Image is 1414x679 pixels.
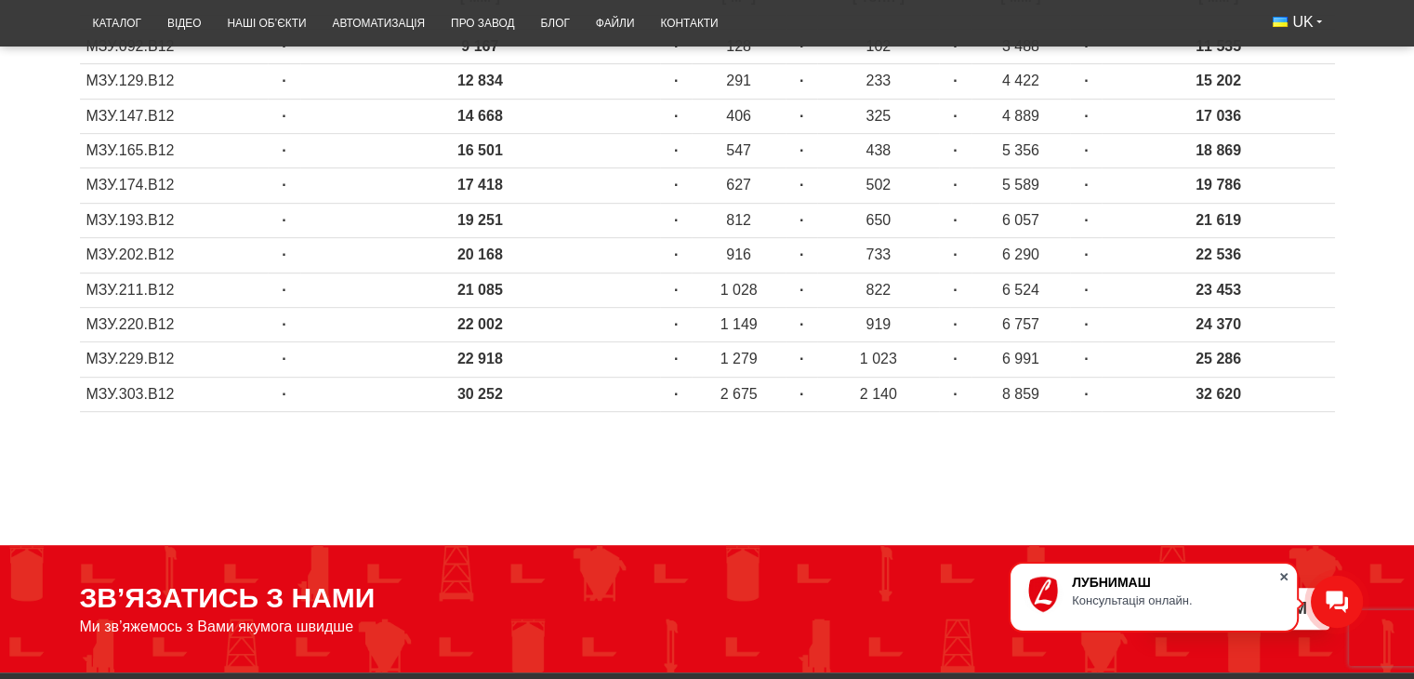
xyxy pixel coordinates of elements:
[674,212,678,228] strong: ·
[457,212,503,228] strong: 19 251
[80,64,269,99] td: МЗУ.129.В12
[583,6,648,42] a: Файли
[817,64,939,99] td: 233
[674,246,678,262] strong: ·
[971,29,1071,63] td: 3 488
[282,38,285,54] strong: ·
[1084,246,1088,262] strong: ·
[80,29,269,63] td: МЗУ.092.В12
[1084,316,1088,332] strong: ·
[953,38,957,54] strong: ·
[457,386,503,402] strong: 30 252
[1084,282,1088,298] strong: ·
[953,386,957,402] strong: ·
[971,238,1071,273] td: 6 290
[800,177,803,193] strong: ·
[674,351,678,366] strong: ·
[674,38,678,54] strong: ·
[80,377,269,411] td: МЗУ.303.В12
[674,177,678,193] strong: ·
[1196,38,1241,54] strong: 11 535
[457,246,503,262] strong: 20 168
[1072,593,1278,607] div: Консультація онлайн.
[214,6,319,42] a: Наші об’єкти
[1196,73,1241,88] strong: 15 202
[282,246,285,262] strong: ·
[971,168,1071,203] td: 5 589
[692,342,786,377] td: 1 279
[674,386,678,402] strong: ·
[1084,73,1088,88] strong: ·
[817,29,939,63] td: 102
[1072,575,1278,590] div: ЛУБНИМАШ
[80,6,154,42] a: Каталог
[674,282,678,298] strong: ·
[80,342,269,377] td: МЗУ.229.В12
[971,203,1071,237] td: 6 057
[1196,246,1241,262] strong: 22 536
[800,282,803,298] strong: ·
[1196,108,1241,124] strong: 17 036
[282,73,285,88] strong: ·
[817,342,939,377] td: 1 023
[1196,351,1241,366] strong: 25 286
[971,342,1071,377] td: 6 991
[817,133,939,167] td: 438
[674,316,678,332] strong: ·
[692,238,786,273] td: 916
[457,108,503,124] strong: 14 668
[817,273,939,307] td: 822
[817,307,939,341] td: 919
[80,133,269,167] td: МЗУ.165.В12
[1196,177,1241,193] strong: 19 786
[953,177,957,193] strong: ·
[461,38,498,54] strong: 9 167
[1084,108,1088,124] strong: ·
[1084,38,1088,54] strong: ·
[692,273,786,307] td: 1 028
[800,351,803,366] strong: ·
[1196,212,1241,228] strong: 21 619
[692,133,786,167] td: 547
[282,282,285,298] strong: ·
[80,168,269,203] td: МЗУ.174.В12
[800,38,803,54] strong: ·
[800,73,803,88] strong: ·
[1196,386,1241,402] strong: 32 620
[953,108,957,124] strong: ·
[953,212,957,228] strong: ·
[457,282,503,298] strong: 21 085
[971,64,1071,99] td: 4 422
[282,212,285,228] strong: ·
[80,307,269,341] td: МЗУ.220.В12
[457,142,503,158] strong: 16 501
[647,6,731,42] a: Контакти
[1196,142,1241,158] strong: 18 869
[282,142,285,158] strong: ·
[953,282,957,298] strong: ·
[282,108,285,124] strong: ·
[971,377,1071,411] td: 8 859
[80,273,269,307] td: МЗУ.211.В12
[953,73,957,88] strong: ·
[817,168,939,203] td: 502
[282,386,285,402] strong: ·
[457,73,503,88] strong: 12 834
[1273,17,1288,27] img: Українська
[319,6,438,42] a: Автоматизація
[1084,351,1088,366] strong: ·
[80,99,269,133] td: МЗУ.147.В12
[817,99,939,133] td: 325
[817,238,939,273] td: 733
[1084,142,1088,158] strong: ·
[1196,316,1241,332] strong: 24 370
[800,142,803,158] strong: ·
[1292,12,1313,33] span: UK
[953,142,957,158] strong: ·
[971,99,1071,133] td: 4 889
[953,316,957,332] strong: ·
[692,377,786,411] td: 2 675
[457,316,503,332] strong: 22 002
[1260,6,1334,39] button: UK
[1084,177,1088,193] strong: ·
